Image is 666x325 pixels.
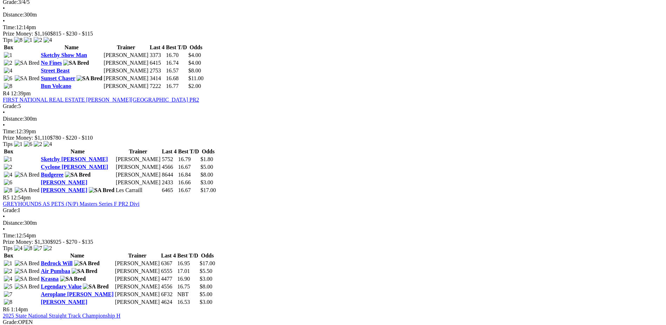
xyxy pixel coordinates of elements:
div: I [3,207,663,214]
img: SA Bred [89,187,114,193]
span: Grade: [3,103,18,109]
th: Name [40,148,115,155]
td: 2433 [161,179,177,186]
th: Best T/D [177,252,199,259]
img: SA Bred [60,276,86,282]
span: Box [4,253,13,259]
a: Bun Volcano [41,83,71,89]
th: Best T/D [166,44,187,51]
img: 7 [34,245,42,251]
img: SA Bred [15,172,40,178]
img: 2 [34,37,42,43]
td: [PERSON_NAME] [115,268,160,275]
th: Odds [200,148,216,155]
td: 3414 [149,75,165,82]
td: 4566 [161,164,177,171]
td: 16.74 [166,59,187,66]
td: [PERSON_NAME] [115,291,160,298]
span: $1.80 [200,156,213,162]
div: 300m [3,220,663,226]
a: Air Pumbaa [41,268,70,274]
a: Sketchy Show Man [41,52,87,58]
th: Name [40,252,114,259]
td: [PERSON_NAME] [116,156,161,163]
td: [PERSON_NAME] [103,52,149,59]
img: SA Bred [15,260,40,267]
td: 16.84 [178,171,199,178]
a: Sunset Chaser [41,75,75,81]
span: $4.00 [188,52,201,58]
td: 16.75 [177,283,199,290]
td: 6555 [161,268,176,275]
img: 2 [4,60,12,66]
img: 2 [4,268,12,274]
div: Prize Money: $1,330 [3,239,663,245]
td: [PERSON_NAME] [103,83,149,90]
div: 12:54pm [3,232,663,239]
td: NBT [177,291,199,298]
td: 6465 [161,187,177,194]
span: $17.00 [200,187,216,193]
img: SA Bred [72,268,97,274]
span: Grade: [3,319,18,325]
img: 6 [24,141,32,147]
td: [PERSON_NAME] [116,171,161,178]
div: 12:14pm [3,24,663,31]
td: 16.70 [166,52,187,59]
div: 12:39pm [3,128,663,135]
img: 4 [4,68,12,74]
th: Name [40,44,103,51]
a: GREYHOUNDS AS PETS (N/P) Masters Series F PR2 Divi [3,201,139,207]
td: 16.66 [178,179,199,186]
a: Krasna [41,276,59,282]
a: [PERSON_NAME] [41,179,87,185]
th: Trainer [115,252,160,259]
td: 4556 [161,283,176,290]
span: $11.00 [188,75,203,81]
a: Sketchy [PERSON_NAME] [41,156,108,162]
img: 1 [4,156,12,162]
span: Distance: [3,220,24,226]
a: Bedrock Will [41,260,72,266]
span: $2.00 [188,83,201,89]
th: Best T/D [178,148,199,155]
img: SA Bred [15,268,40,274]
img: 4 [44,37,52,43]
td: 6F32 [161,291,176,298]
span: $5.00 [200,164,213,170]
img: 8 [14,37,22,43]
span: Distance: [3,12,24,18]
img: 8 [24,245,32,251]
img: 2 [34,141,42,147]
div: 300m [3,12,663,18]
img: 5 [4,283,12,290]
div: Prize Money: $1,110 [3,135,663,141]
td: 16.57 [166,67,187,74]
a: [PERSON_NAME] [41,187,87,193]
a: No Fines [41,60,62,66]
span: 12:54pm [11,195,31,200]
span: $5.00 [200,291,212,297]
img: 8 [4,187,12,193]
td: [PERSON_NAME] [115,260,160,267]
img: 7 [4,291,12,298]
span: • [3,5,5,11]
span: • [3,122,5,128]
span: R5 [3,195,9,200]
span: $3.00 [200,179,213,185]
img: SA Bred [77,75,102,82]
td: 5752 [161,156,177,163]
td: 2753 [149,67,165,74]
td: [PERSON_NAME] [115,275,160,282]
td: [PERSON_NAME] [116,164,161,171]
img: SA Bred [15,60,40,66]
a: Aeroplane [PERSON_NAME] [41,291,113,297]
a: Legendary Value [41,283,81,289]
th: Odds [188,44,204,51]
td: 16.77 [166,83,187,90]
td: 8644 [161,171,177,178]
span: Tips [3,245,13,251]
img: SA Bred [15,276,40,282]
img: 8 [4,299,12,305]
span: Box [4,148,13,154]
